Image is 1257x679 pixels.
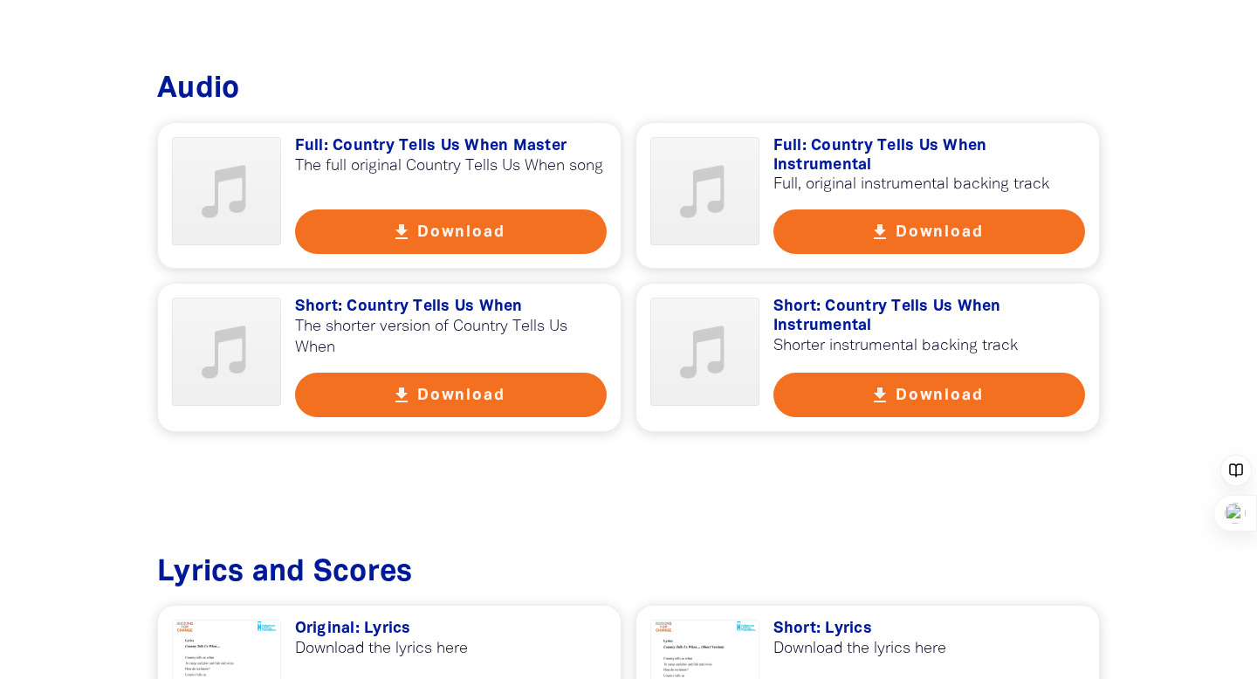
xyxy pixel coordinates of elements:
[773,373,1086,417] button: get_app Download
[391,222,412,243] i: get_app
[295,298,608,317] h3: Short: Country Tells Us When
[391,385,412,406] i: get_app
[773,209,1086,254] button: get_app Download
[773,137,1086,175] h3: Full: Country Tells Us When Instrumental
[157,76,239,103] span: Audio
[773,620,1086,639] h3: Short: Lyrics
[295,373,608,417] button: get_app Download
[869,222,890,243] i: get_app
[773,298,1086,335] h3: Short: Country Tells Us When Instrumental
[295,620,608,639] h3: Original: Lyrics
[869,385,890,406] i: get_app
[157,559,412,586] span: Lyrics and Score﻿s
[295,137,608,156] h3: Full: Country Tells Us When Master
[295,209,608,254] button: get_app Download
